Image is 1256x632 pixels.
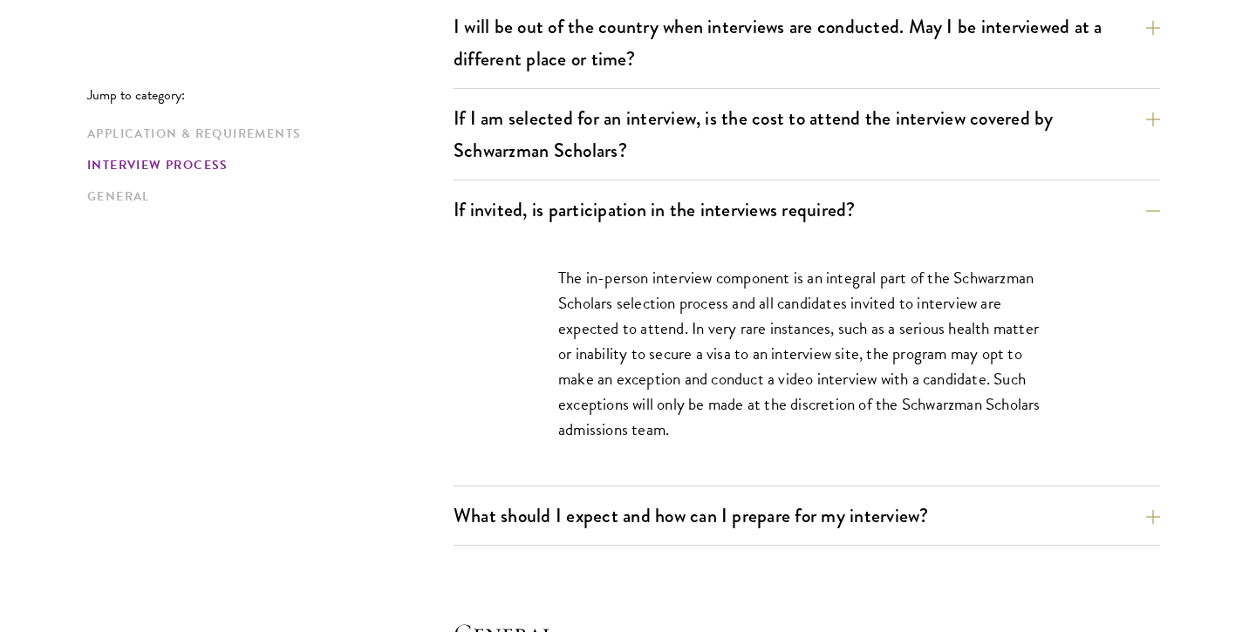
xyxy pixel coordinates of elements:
[454,7,1160,78] button: I will be out of the country when interviews are conducted. May I be interviewed at a different p...
[454,99,1160,170] button: If I am selected for an interview, is the cost to attend the interview covered by Schwarzman Scho...
[87,187,443,206] a: General
[87,125,443,143] a: Application & Requirements
[454,496,1160,535] button: What should I expect and how can I prepare for my interview?
[87,87,454,103] p: Jump to category:
[87,156,443,174] a: Interview Process
[454,190,1160,229] button: If invited, is participation in the interviews required?
[558,265,1055,442] p: The in-person interview component is an integral part of the Schwarzman Scholars selection proces...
